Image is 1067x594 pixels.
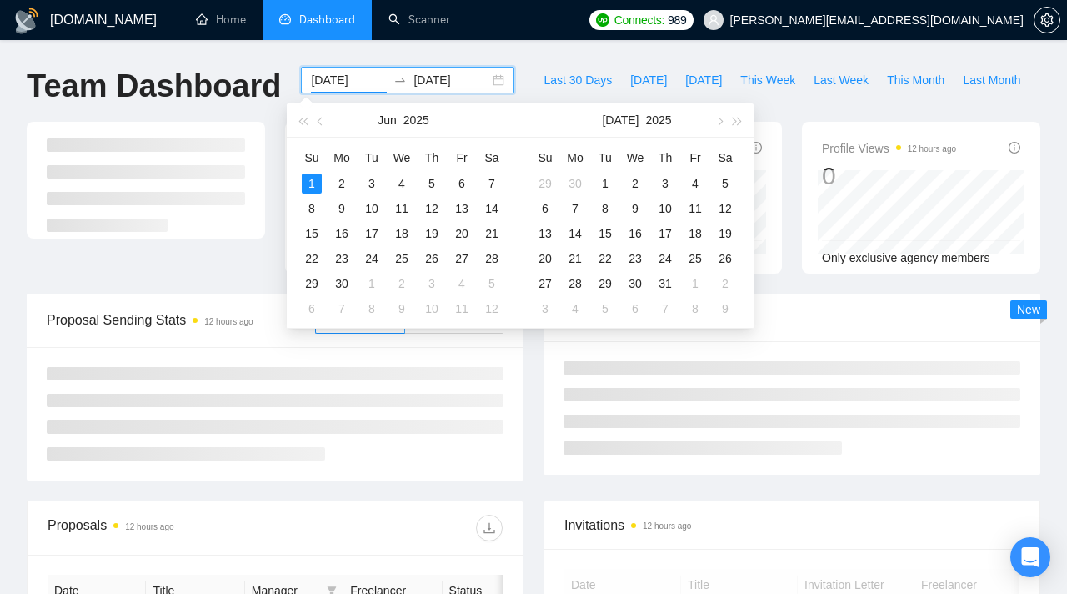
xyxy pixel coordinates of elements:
div: 18 [685,224,705,244]
div: 10 [655,199,675,219]
td: 2025-06-08 [297,196,327,221]
div: 3 [422,274,442,294]
td: 2025-08-01 [680,271,710,296]
div: 7 [655,299,675,319]
div: 28 [565,274,585,294]
td: 2025-08-02 [710,271,740,296]
td: 2025-07-03 [417,271,447,296]
span: Proposal Sending Stats [47,310,315,330]
td: 2025-07-02 [620,171,650,196]
div: 5 [595,299,615,319]
td: 2025-07-05 [710,171,740,196]
div: 3 [655,174,675,194]
div: 4 [565,299,585,319]
div: 11 [452,299,472,319]
td: 2025-07-12 [710,196,740,221]
th: Mo [327,144,357,171]
td: 2025-07-29 [590,271,620,296]
th: Su [530,144,560,171]
time: 12 hours ago [908,144,956,154]
div: 30 [625,274,645,294]
span: [DATE] [685,71,722,89]
div: 4 [392,174,412,194]
div: 13 [535,224,555,244]
div: 5 [482,274,502,294]
div: 5 [422,174,442,194]
input: Start date [311,71,387,89]
td: 2025-07-07 [560,196,590,221]
td: 2025-07-19 [710,221,740,246]
div: 29 [535,174,555,194]
span: 989 [668,11,686,29]
td: 2025-06-06 [447,171,477,196]
div: 23 [625,249,645,269]
div: 29 [595,274,615,294]
td: 2025-08-04 [560,296,590,321]
div: Proposals [48,515,275,541]
td: 2025-08-07 [650,296,680,321]
td: 2025-07-16 [620,221,650,246]
span: info-circle [750,142,762,154]
td: 2025-07-09 [387,296,417,321]
div: 17 [362,224,382,244]
td: 2025-06-28 [477,246,507,271]
td: 2025-06-29 [530,171,560,196]
span: New [1017,303,1040,316]
span: user [708,14,719,26]
div: 18 [392,224,412,244]
td: 2025-06-19 [417,221,447,246]
td: 2025-07-21 [560,246,590,271]
td: 2025-07-27 [530,271,560,296]
div: 19 [422,224,442,244]
div: 1 [362,274,382,294]
td: 2025-07-04 [680,171,710,196]
div: 7 [482,174,502,194]
td: 2025-06-24 [357,246,387,271]
time: 12 hours ago [643,521,691,531]
button: Last Week [804,67,878,93]
td: 2025-07-28 [560,271,590,296]
div: 25 [392,249,412,269]
td: 2025-06-18 [387,221,417,246]
th: Su [297,144,327,171]
span: download [477,521,502,535]
div: 15 [302,224,322,244]
td: 2025-07-06 [530,196,560,221]
th: Fr [680,144,710,171]
div: 1 [302,174,322,194]
button: Last 30 Days [534,67,621,93]
div: 7 [565,199,585,219]
span: Dashboard [299,13,355,27]
div: 8 [362,299,382,319]
th: We [387,144,417,171]
div: 24 [655,249,675,269]
button: This Week [731,67,804,93]
th: Th [650,144,680,171]
div: 22 [302,249,322,269]
div: 21 [482,224,502,244]
div: 7 [332,299,352,319]
td: 2025-07-06 [297,296,327,321]
span: Last Month [963,71,1020,89]
span: Last Week [814,71,869,89]
div: 20 [535,249,555,269]
button: download [476,515,503,541]
div: 4 [685,174,705,194]
td: 2025-07-23 [620,246,650,271]
input: End date [413,71,489,89]
span: Only exclusive agency members [822,251,990,264]
td: 2025-07-25 [680,246,710,271]
button: This Month [878,67,954,93]
div: 29 [302,274,322,294]
td: 2025-07-20 [530,246,560,271]
td: 2025-08-06 [620,296,650,321]
time: 12 hours ago [204,317,253,326]
td: 2025-06-29 [297,271,327,296]
span: info-circle [1009,142,1020,154]
div: 16 [625,224,645,244]
td: 2025-07-18 [680,221,710,246]
div: 22 [595,249,615,269]
td: 2025-06-02 [327,171,357,196]
td: 2025-06-25 [387,246,417,271]
div: 15 [595,224,615,244]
